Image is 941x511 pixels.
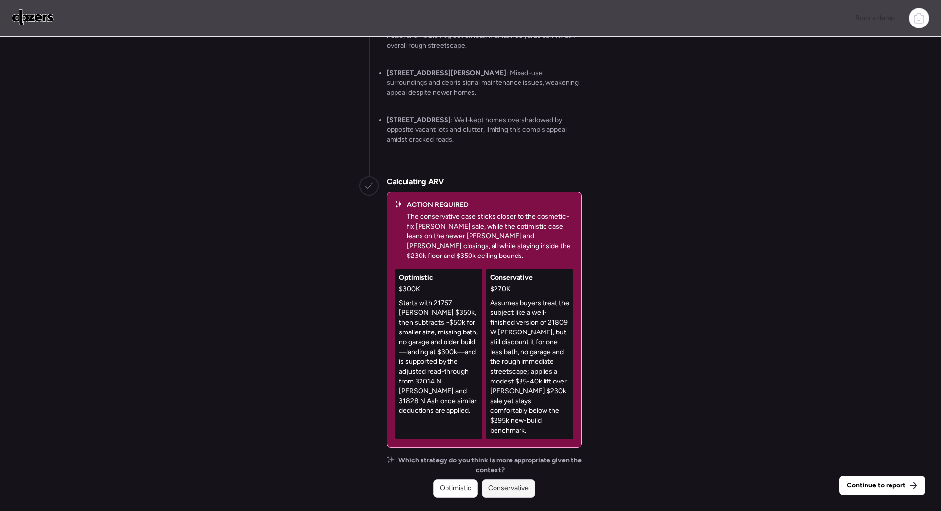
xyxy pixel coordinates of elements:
span: Conservative [488,484,529,493]
p: : Well-kept homes overshadowed by opposite vacant lots and clutter, limiting this comp's appeal a... [387,115,582,145]
p: Starts with 21757 [PERSON_NAME] $350k, then subtracts ~$50k for smaller size, missing bath, no ga... [399,298,478,416]
span: $300K [399,284,420,294]
strong: [STREET_ADDRESS][PERSON_NAME] [387,69,506,77]
p: : Mixed-use surroundings and debris signal maintenance issues, weakening appeal despite newer homes. [387,68,582,98]
span: Optimistic [440,484,471,493]
strong: [STREET_ADDRESS] [387,116,451,124]
span: $270K [490,284,511,294]
h2: Calculating ARV [387,176,444,188]
span: Which strategy do you think is more appropriate given the context? [398,456,582,475]
p: The conservative case sticks closer to the cosmetic-fix [PERSON_NAME] sale, while the optimistic ... [407,212,573,261]
img: Logo [12,9,54,25]
p: Assumes buyers treat the subject like a well-finished version of 21809 W [PERSON_NAME], but still... [490,298,570,435]
span: Conservative [490,273,533,282]
span: Continue to report [847,481,906,490]
span: Book a demo [855,14,895,22]
span: Optimistic [399,273,433,282]
span: ACTION REQUIRED [407,200,469,210]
